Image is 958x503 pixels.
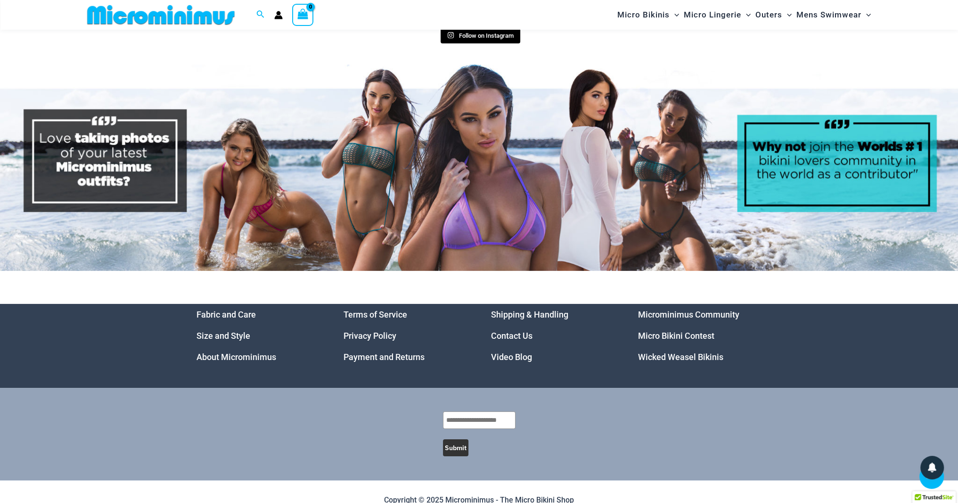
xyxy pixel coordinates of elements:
a: Instagram Follow on Instagram [441,28,520,44]
a: Micro LingerieMenu ToggleMenu Toggle [681,3,753,27]
nav: Menu [197,304,320,368]
a: Micro Bikini Contest [638,331,714,341]
span: Outers [755,3,782,27]
a: Video Blog [491,352,532,362]
span: Follow on Instagram [459,32,514,39]
span: Micro Bikinis [617,3,670,27]
aside: Footer Widget 1 [197,304,320,368]
span: Mens Swimwear [796,3,861,27]
a: Payment and Returns [344,352,425,362]
a: About Microminimus [197,352,276,362]
nav: Site Navigation [614,1,875,28]
aside: Footer Widget 2 [344,304,467,368]
a: Micro BikinisMenu ToggleMenu Toggle [615,3,681,27]
button: Submit [443,439,468,456]
a: Fabric and Care [197,310,256,319]
span: Micro Lingerie [684,3,741,27]
aside: Footer Widget 3 [491,304,615,368]
img: MM SHOP LOGO FLAT [83,4,238,25]
a: OutersMenu ToggleMenu Toggle [753,3,794,27]
span: Menu Toggle [670,3,679,27]
span: Menu Toggle [782,3,792,27]
a: Wicked Weasel Bikinis [638,352,723,362]
a: View Shopping Cart, empty [292,4,314,25]
svg: Instagram [447,32,454,39]
span: Menu Toggle [861,3,871,27]
a: Mens SwimwearMenu ToggleMenu Toggle [794,3,873,27]
a: Search icon link [256,9,265,21]
a: Contact Us [491,331,532,341]
a: Privacy Policy [344,331,396,341]
a: Microminimus Community [638,310,739,319]
a: Terms of Service [344,310,407,319]
nav: Menu [344,304,467,368]
nav: Menu [638,304,762,368]
a: Shipping & Handling [491,310,568,319]
nav: Menu [491,304,615,368]
aside: Footer Widget 4 [638,304,762,368]
a: Size and Style [197,331,250,341]
span: Menu Toggle [741,3,751,27]
a: Account icon link [274,11,283,19]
